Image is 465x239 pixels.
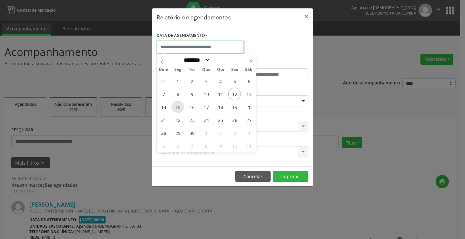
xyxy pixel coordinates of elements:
span: Setembro 27, 2025 [243,114,255,126]
span: Setembro 28, 2025 [157,126,170,139]
span: Setembro 9, 2025 [186,88,198,100]
button: Close [300,8,313,24]
span: Outubro 9, 2025 [214,139,227,152]
span: Setembro 19, 2025 [228,101,241,113]
span: Outubro 4, 2025 [243,126,255,139]
h5: Relatório de agendamentos [157,13,231,21]
span: Setembro 1, 2025 [171,75,184,87]
span: Outubro 3, 2025 [228,126,241,139]
button: Cancelar [235,171,271,182]
span: Setembro 3, 2025 [200,75,212,87]
span: Outubro 7, 2025 [186,139,198,152]
select: Month [181,57,210,63]
span: Qui [213,68,228,72]
span: Setembro 30, 2025 [186,126,198,139]
span: Outubro 8, 2025 [200,139,212,152]
span: Setembro 7, 2025 [157,88,170,100]
span: Outubro 5, 2025 [157,139,170,152]
label: ATÉ [234,58,308,68]
span: Setembro 10, 2025 [200,88,212,100]
span: Setembro 29, 2025 [171,126,184,139]
span: Setembro 23, 2025 [186,114,198,126]
span: Setembro 4, 2025 [214,75,227,87]
span: Setembro 2, 2025 [186,75,198,87]
span: Outubro 11, 2025 [243,139,255,152]
span: Setembro 5, 2025 [228,75,241,87]
button: Imprimir [273,171,308,182]
span: Setembro 12, 2025 [228,88,241,100]
span: Setembro 14, 2025 [157,101,170,113]
span: Setembro 17, 2025 [200,101,212,113]
span: Setembro 20, 2025 [243,101,255,113]
span: Setembro 16, 2025 [186,101,198,113]
span: Setembro 26, 2025 [228,114,241,126]
span: Setembro 18, 2025 [214,101,227,113]
span: Setembro 22, 2025 [171,114,184,126]
span: Setembro 21, 2025 [157,114,170,126]
span: Sex [228,68,242,72]
span: Setembro 24, 2025 [200,114,212,126]
span: Outubro 6, 2025 [171,139,184,152]
span: Setembro 6, 2025 [243,75,255,87]
span: Dom [157,68,171,72]
input: Year [210,57,231,63]
span: Ter [185,68,199,72]
span: Setembro 13, 2025 [243,88,255,100]
span: Setembro 25, 2025 [214,114,227,126]
span: Outubro 1, 2025 [200,126,212,139]
span: Seg [171,68,185,72]
span: Setembro 11, 2025 [214,88,227,100]
span: Sáb [242,68,256,72]
span: Setembro 8, 2025 [171,88,184,100]
span: Outubro 10, 2025 [228,139,241,152]
span: Qua [199,68,213,72]
label: DATA DE AGENDAMENTO [157,31,207,41]
span: Agosto 31, 2025 [157,75,170,87]
span: Outubro 2, 2025 [214,126,227,139]
span: Setembro 15, 2025 [171,101,184,113]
